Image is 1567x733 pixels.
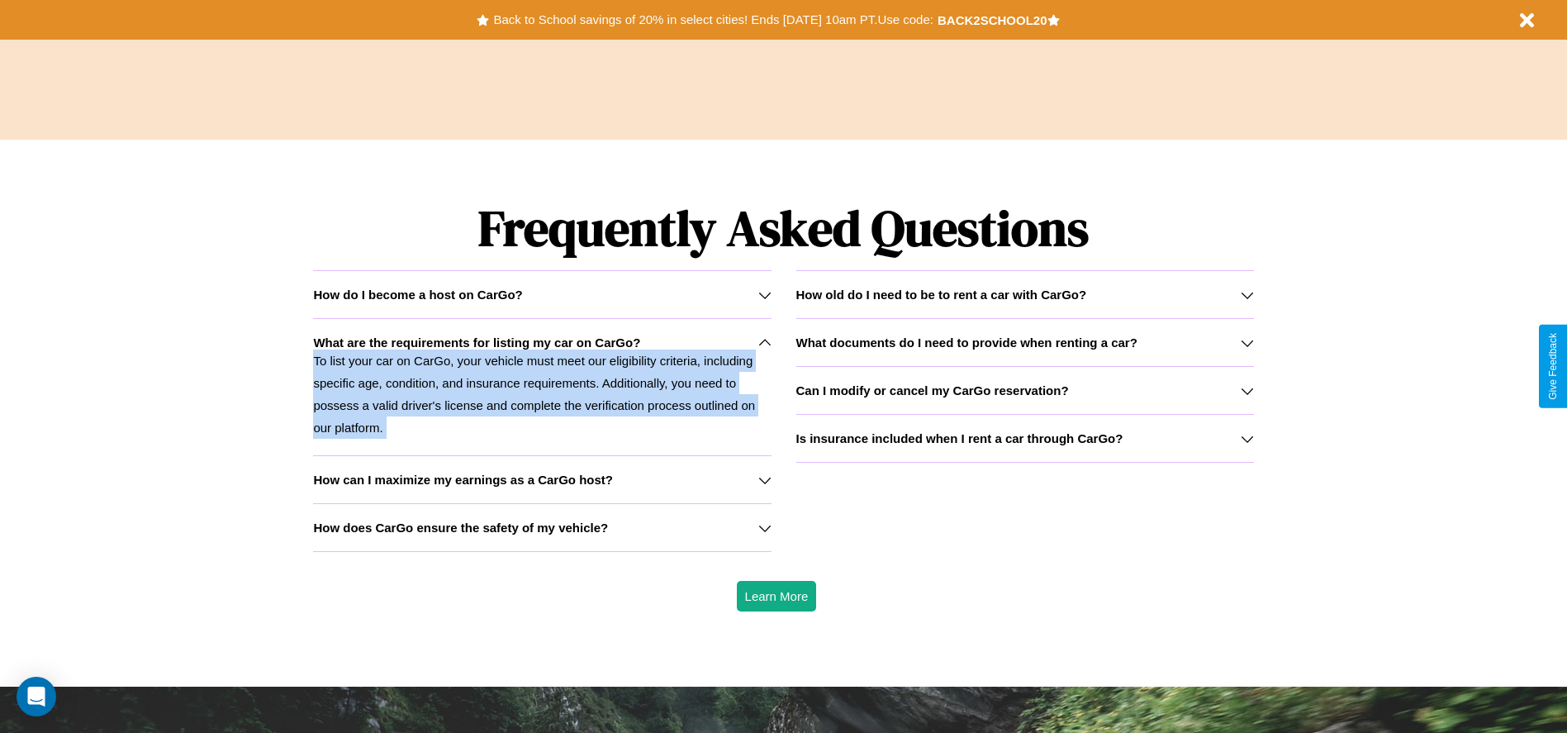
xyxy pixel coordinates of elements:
div: Open Intercom Messenger [17,677,56,716]
h1: Frequently Asked Questions [313,186,1253,270]
h3: Can I modify or cancel my CarGo reservation? [796,383,1069,397]
p: To list your car on CarGo, your vehicle must meet our eligibility criteria, including specific ag... [313,350,771,439]
div: Give Feedback [1547,333,1559,400]
h3: How can I maximize my earnings as a CarGo host? [313,473,613,487]
h3: How old do I need to be to rent a car with CarGo? [796,288,1087,302]
button: Learn More [737,581,817,612]
h3: How do I become a host on CarGo? [313,288,522,302]
h3: What are the requirements for listing my car on CarGo? [313,336,640,350]
b: BACK2SCHOOL20 [938,13,1047,27]
button: Back to School savings of 20% in select cities! Ends [DATE] 10am PT.Use code: [489,8,937,31]
h3: What documents do I need to provide when renting a car? [796,336,1137,350]
h3: Is insurance included when I rent a car through CarGo? [796,431,1123,445]
h3: How does CarGo ensure the safety of my vehicle? [313,521,608,535]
